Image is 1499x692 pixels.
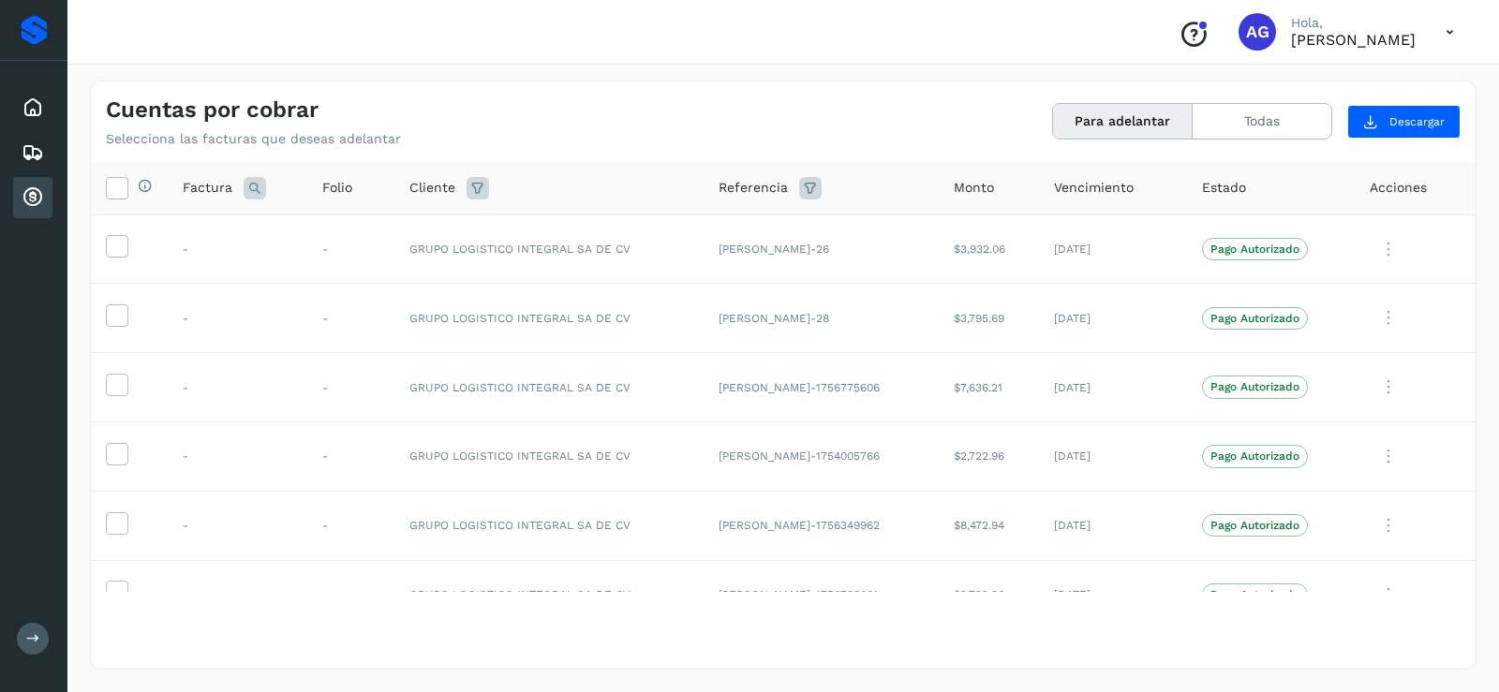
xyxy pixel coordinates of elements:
span: Descargar [1389,113,1445,130]
td: [PERSON_NAME]-1754005766 [704,421,939,491]
td: - [168,284,307,353]
td: $3,932.06 [939,214,1039,284]
span: Estado [1202,178,1246,198]
td: GRUPO LOGISTICO INTEGRAL SA DE CV [394,560,704,629]
td: [PERSON_NAME]-26 [704,214,939,284]
span: Referencia [719,178,788,198]
p: Pago Autorizado [1210,519,1299,532]
td: [PERSON_NAME]-1756349962 [704,491,939,560]
div: Cuentas por cobrar [13,177,52,218]
span: Acciones [1370,178,1427,198]
td: [PERSON_NAME]-28 [704,284,939,353]
div: Embarques [13,132,52,173]
td: $3,795.69 [939,284,1039,353]
td: [DATE] [1039,560,1188,629]
td: GRUPO LOGISTICO INTEGRAL SA DE CV [394,491,704,560]
td: $8,472.94 [939,491,1039,560]
td: GRUPO LOGISTICO INTEGRAL SA DE CV [394,214,704,284]
td: - [307,214,394,284]
div: Inicio [13,87,52,128]
td: - [168,353,307,422]
td: [PERSON_NAME]-1756775606 [704,353,939,422]
span: Folio [322,178,352,198]
td: - [168,421,307,491]
td: - [307,560,394,629]
td: - [307,421,394,491]
td: [DATE] [1039,214,1188,284]
button: Todas [1193,104,1331,139]
td: $2,722.96 [939,560,1039,629]
td: $7,636.21 [939,353,1039,422]
td: [DATE] [1039,353,1188,422]
span: Vencimiento [1054,178,1134,198]
p: Hola, [1291,15,1416,31]
p: Selecciona las facturas que deseas adelantar [106,131,401,147]
td: - [168,560,307,629]
span: Factura [183,178,232,198]
td: GRUPO LOGISTICO INTEGRAL SA DE CV [394,284,704,353]
td: - [307,284,394,353]
td: GRUPO LOGISTICO INTEGRAL SA DE CV [394,421,704,491]
button: Para adelantar [1053,104,1193,139]
td: [DATE] [1039,491,1188,560]
td: [PERSON_NAME]-1756733661 [704,560,939,629]
p: ALVARO GUZMAN GUZMAN [1291,31,1416,49]
h4: Cuentas por cobrar [106,96,319,124]
p: Pago Autorizado [1210,312,1299,325]
p: Pago Autorizado [1210,449,1299,463]
td: - [168,214,307,284]
p: Pago Autorizado [1210,380,1299,393]
td: $2,722.96 [939,421,1039,491]
td: - [168,491,307,560]
td: [DATE] [1039,284,1188,353]
span: Cliente [409,178,455,198]
td: [DATE] [1039,421,1188,491]
span: Monto [954,178,994,198]
p: Pago Autorizado [1210,243,1299,256]
td: - [307,353,394,422]
p: Pago Autorizado [1210,588,1299,601]
td: GRUPO LOGISTICO INTEGRAL SA DE CV [394,353,704,422]
td: - [307,491,394,560]
button: Descargar [1347,105,1461,139]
